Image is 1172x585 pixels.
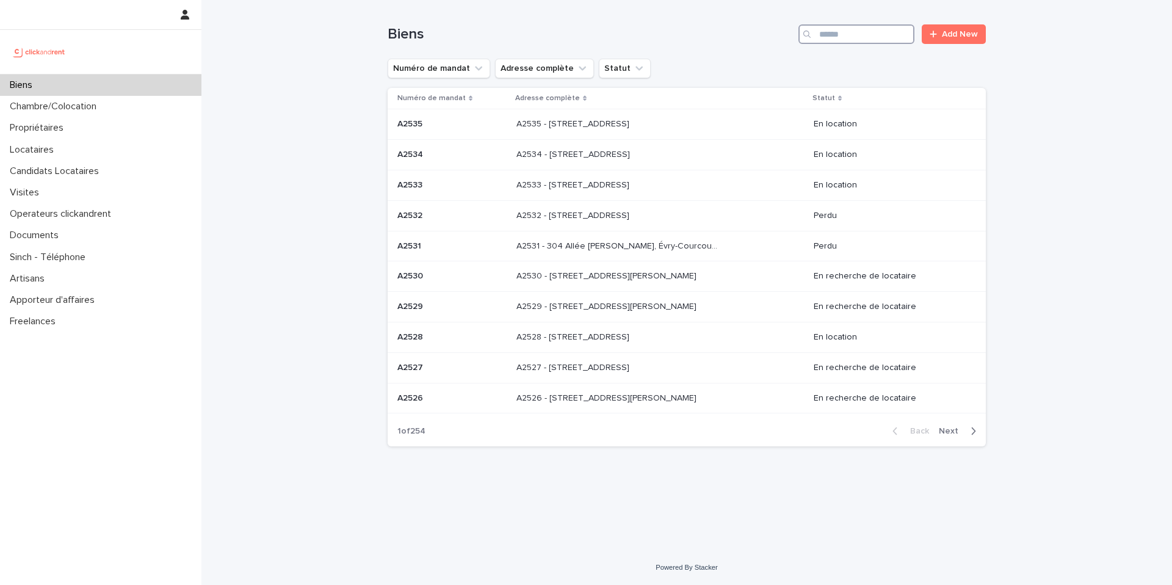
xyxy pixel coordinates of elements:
p: Candidats Locataires [5,165,109,177]
p: A2535 [397,117,425,129]
p: A2531 [397,239,424,252]
p: A2526 - [STREET_ADDRESS][PERSON_NAME] [516,391,699,404]
tr: A2533A2533 A2533 - [STREET_ADDRESS]A2533 - [STREET_ADDRESS] En location [388,170,986,200]
tr: A2531A2531 A2531 - 304 Allée [PERSON_NAME], Évry-Courcouronnes 91000A2531 - 304 Allée [PERSON_NAM... [388,231,986,261]
p: Perdu [814,211,966,221]
p: Adresse complète [515,92,580,105]
button: Numéro de mandat [388,59,490,78]
p: Visites [5,187,49,198]
p: A2530 - [STREET_ADDRESS][PERSON_NAME] [516,269,699,282]
a: Powered By Stacker [656,564,717,571]
p: Artisans [5,273,54,285]
p: A2534 [397,147,425,160]
tr: A2535A2535 A2535 - [STREET_ADDRESS]A2535 - [STREET_ADDRESS] En location [388,109,986,140]
p: A2527 - [STREET_ADDRESS] [516,360,632,373]
p: A2533 [397,178,425,191]
p: Chambre/Colocation [5,101,106,112]
p: En recherche de locataire [814,271,966,282]
button: Adresse complète [495,59,594,78]
p: En recherche de locataire [814,393,966,404]
p: A2528 [397,330,425,343]
tr: A2528A2528 A2528 - [STREET_ADDRESS]A2528 - [STREET_ADDRESS] En location [388,322,986,352]
p: A2532 [397,208,425,221]
p: Perdu [814,241,966,252]
p: Locataires [5,144,63,156]
span: Add New [942,30,978,38]
p: En location [814,332,966,343]
a: Add New [922,24,986,44]
p: A2526 [397,391,425,404]
p: En recherche de locataire [814,363,966,373]
p: Propriétaires [5,122,73,134]
p: 1 of 254 [388,416,435,446]
p: A2532 - [STREET_ADDRESS] [516,208,632,221]
p: Biens [5,79,42,91]
p: En location [814,119,966,129]
p: En location [814,150,966,160]
p: En location [814,180,966,191]
tr: A2526A2526 A2526 - [STREET_ADDRESS][PERSON_NAME]A2526 - [STREET_ADDRESS][PERSON_NAME] En recherch... [388,383,986,413]
p: Numéro de mandat [397,92,466,105]
p: Documents [5,230,68,241]
h1: Biens [388,26,794,43]
p: A2527 [397,360,425,373]
p: A2529 [397,299,425,312]
tr: A2529A2529 A2529 - [STREET_ADDRESS][PERSON_NAME]A2529 - [STREET_ADDRESS][PERSON_NAME] En recherch... [388,292,986,322]
p: Apporteur d'affaires [5,294,104,306]
button: Statut [599,59,651,78]
tr: A2527A2527 A2527 - [STREET_ADDRESS]A2527 - [STREET_ADDRESS] En recherche de locataire [388,352,986,383]
input: Search [798,24,914,44]
p: Statut [812,92,835,105]
tr: A2530A2530 A2530 - [STREET_ADDRESS][PERSON_NAME]A2530 - [STREET_ADDRESS][PERSON_NAME] En recherch... [388,261,986,292]
p: Freelances [5,316,65,327]
button: Back [883,426,934,437]
span: Next [939,427,966,435]
p: Sinch - Téléphone [5,252,95,263]
p: A2529 - 14 rue Honoré de Balzac, Garges-lès-Gonesse 95140 [516,299,699,312]
tr: A2534A2534 A2534 - [STREET_ADDRESS]A2534 - [STREET_ADDRESS] En location [388,140,986,170]
p: A2534 - 134 Cours Aquitaine, Boulogne-Billancourt 92100 [516,147,632,160]
p: A2531 - 304 Allée Pablo Neruda, Évry-Courcouronnes 91000 [516,239,722,252]
span: Back [903,427,929,435]
p: A2530 [397,269,425,282]
p: En recherche de locataire [814,302,966,312]
p: A2535 - 262 rue du Faubourg Saint-Martin, Paris 75010 [516,117,632,129]
p: Operateurs clickandrent [5,208,121,220]
p: A2528 - [STREET_ADDRESS] [516,330,632,343]
tr: A2532A2532 A2532 - [STREET_ADDRESS]A2532 - [STREET_ADDRESS] Perdu [388,200,986,231]
p: A2533 - [STREET_ADDRESS] [516,178,632,191]
img: UCB0brd3T0yccxBKYDjQ [10,40,69,64]
button: Next [934,426,986,437]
